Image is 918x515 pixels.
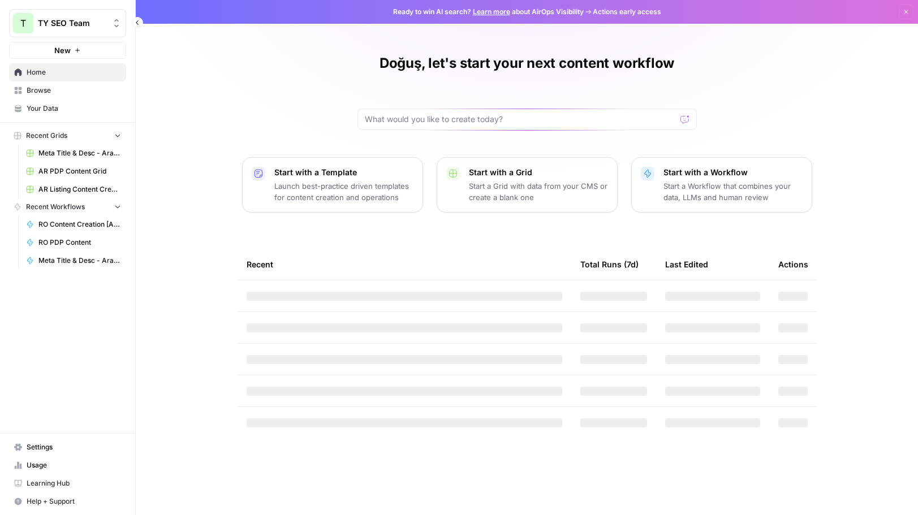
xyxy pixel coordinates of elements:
span: Actions early access [593,7,661,17]
span: Recent Workflows [26,202,85,212]
p: Start a Workflow that combines your data, LLMs and human review [663,180,803,203]
p: Launch best-practice driven templates for content creation and operations [274,180,413,203]
a: RO PDP Content [21,233,126,252]
span: Meta Title & Desc - Arabic [38,256,121,266]
a: Learning Hub [9,474,126,492]
a: RO Content Creation [Anil] [21,215,126,233]
span: Ready to win AI search? about AirOps Visibility [393,7,584,17]
a: Home [9,63,126,81]
div: Total Runs (7d) [580,249,639,280]
span: AR Listing Content Creation Grid [38,184,121,194]
p: Start a Grid with data from your CMS or create a blank one [469,180,608,203]
input: What would you like to create today? [365,114,676,125]
a: Meta Title & Desc - Arabic [21,252,126,270]
button: Recent Grids [9,127,126,144]
span: RO PDP Content [38,237,121,248]
div: Actions [778,249,808,280]
span: Meta Title & Desc - Arabic [38,148,121,158]
p: Start with a Template [274,167,413,178]
a: Your Data [9,99,126,118]
a: Settings [9,438,126,456]
span: RO Content Creation [Anil] [38,219,121,230]
span: Recent Grids [26,131,67,141]
a: AR PDP Content Grid [21,162,126,180]
span: Your Data [27,103,121,114]
span: T [20,16,26,30]
button: Help + Support [9,492,126,510]
button: Start with a TemplateLaunch best-practice driven templates for content creation and operations [242,157,423,213]
span: Help + Support [27,496,121,507]
a: Meta Title & Desc - Arabic [21,144,126,162]
a: AR Listing Content Creation Grid [21,180,126,198]
a: Browse [9,81,126,99]
div: Last Edited [665,249,708,280]
p: Start with a Grid [469,167,608,178]
button: Workspace: TY SEO Team [9,9,126,37]
a: Learn more [473,7,510,16]
span: Settings [27,442,121,452]
span: New [54,45,71,56]
div: Recent [247,249,562,280]
p: Start with a Workflow [663,167,803,178]
span: Learning Hub [27,478,121,488]
button: Recent Workflows [9,198,126,215]
span: Home [27,67,121,77]
h1: Doğuş, let's start your next content workflow [380,54,674,72]
span: Usage [27,460,121,470]
button: New [9,42,126,59]
span: TY SEO Team [38,18,106,29]
span: Browse [27,85,121,96]
span: AR PDP Content Grid [38,166,121,176]
button: Start with a GridStart a Grid with data from your CMS or create a blank one [437,157,618,213]
a: Usage [9,456,126,474]
button: Start with a WorkflowStart a Workflow that combines your data, LLMs and human review [631,157,812,213]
